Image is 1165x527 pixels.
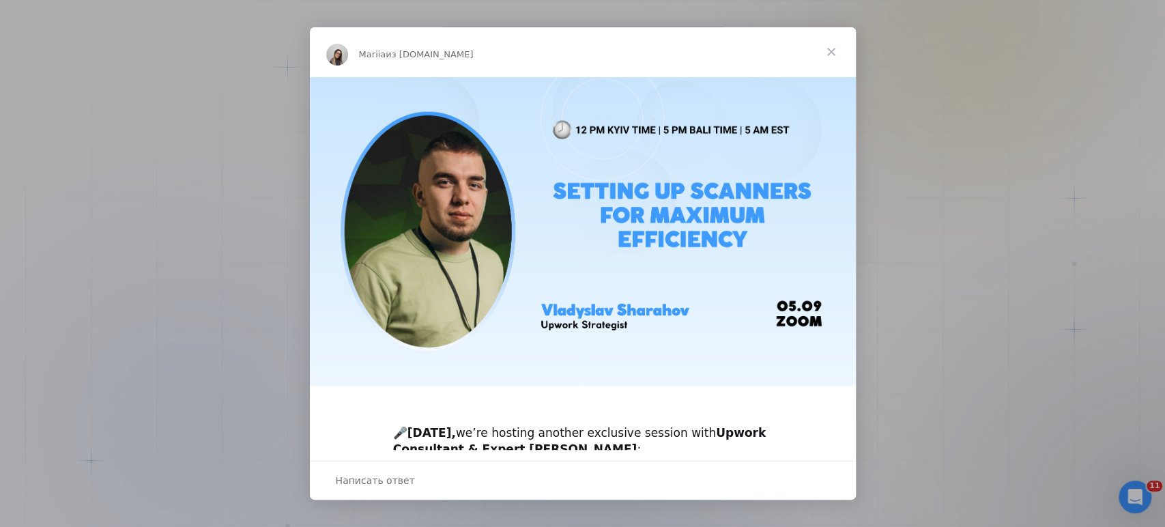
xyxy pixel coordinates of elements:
[807,27,856,76] span: Закрыть
[310,461,856,500] div: Открыть разговор и ответить
[393,409,773,457] div: 🎤 we’re hosting another exclusive session with :
[386,49,473,59] span: из [DOMAIN_NAME]
[393,426,766,456] b: Upwork Consultant & Expert [PERSON_NAME]
[326,44,348,66] img: Profile image for Mariia
[407,426,456,440] b: [DATE],
[336,472,415,489] span: Написать ответ
[359,49,386,59] span: Mariia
